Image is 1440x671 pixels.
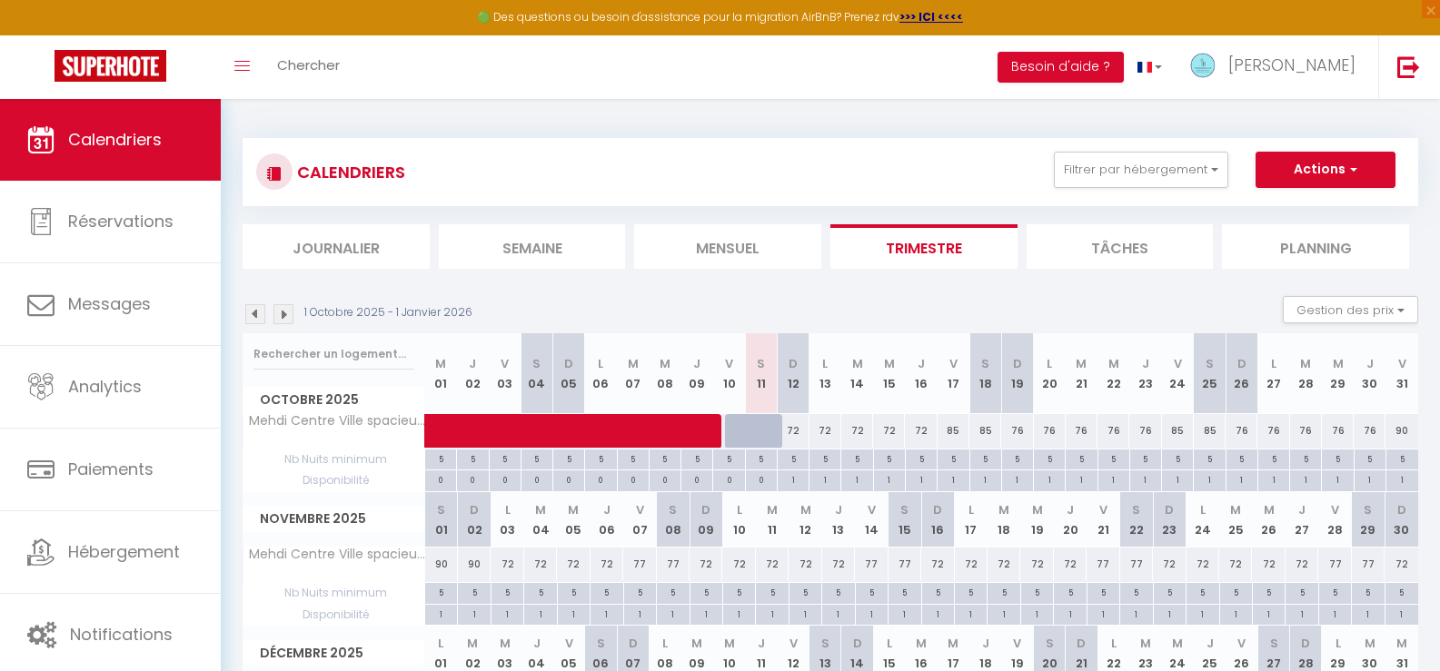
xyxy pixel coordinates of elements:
div: 5 [889,583,920,600]
abbr: M [800,501,811,518]
th: 12 [777,333,809,414]
div: 5 [558,583,590,600]
div: 5 [938,449,968,467]
th: 08 [657,492,690,548]
div: 72 [921,548,954,581]
abbr: L [505,501,511,518]
div: 72 [1153,548,1186,581]
span: Mehdi Centre Ville spacieux avec garage [246,548,428,561]
div: 1 [841,470,872,488]
div: 5 [1154,583,1186,600]
abbr: S [437,501,445,518]
th: 10 [713,333,745,414]
div: 72 [722,548,755,581]
div: 5 [457,449,488,467]
div: 76 [1129,414,1161,448]
abbr: V [1099,501,1107,518]
div: 5 [681,449,712,467]
abbr: L [598,355,603,372]
th: 24 [1187,492,1219,548]
abbr: V [636,501,644,518]
div: 1 [1130,470,1161,488]
img: logout [1397,55,1420,78]
abbr: J [603,501,611,518]
div: 76 [1226,414,1257,448]
abbr: M [568,501,579,518]
abbr: M [1333,355,1344,372]
div: 72 [591,548,623,581]
abbr: D [933,501,942,518]
th: 19 [1001,333,1033,414]
div: 77 [657,548,690,581]
th: 14 [855,492,888,548]
div: 5 [425,449,456,467]
div: 5 [1098,449,1129,467]
abbr: M [767,501,778,518]
th: 30 [1354,333,1385,414]
div: 5 [1087,583,1119,600]
div: 72 [1385,548,1418,581]
abbr: D [1397,501,1406,518]
div: 5 [723,583,755,600]
abbr: D [1165,501,1174,518]
abbr: S [532,355,541,372]
abbr: V [501,355,509,372]
th: 27 [1286,492,1318,548]
th: 15 [873,333,905,414]
th: 25 [1219,492,1252,548]
div: 5 [1120,583,1152,600]
abbr: V [1398,355,1406,372]
div: 5 [1187,583,1218,600]
div: 5 [1226,449,1257,467]
img: Super Booking [55,50,166,82]
abbr: M [1300,355,1311,372]
abbr: D [1013,355,1022,372]
li: Semaine [439,224,626,269]
div: 5 [922,583,954,600]
abbr: M [852,355,863,372]
a: Chercher [263,35,353,99]
div: 5 [809,449,840,467]
th: 14 [841,333,873,414]
th: 12 [789,492,821,548]
div: 1 [1066,470,1097,488]
a: >>> ICI <<<< [899,9,963,25]
div: 5 [1034,449,1065,467]
abbr: S [1206,355,1214,372]
th: 11 [745,333,777,414]
div: 5 [1352,583,1384,600]
div: 0 [585,470,616,488]
abbr: M [1076,355,1087,372]
abbr: L [1271,355,1276,372]
div: 90 [458,548,491,581]
abbr: L [737,501,742,518]
div: 77 [855,548,888,581]
abbr: M [535,501,546,518]
div: 76 [1034,414,1066,448]
th: 17 [955,492,988,548]
div: 5 [591,583,622,600]
div: 5 [756,583,788,600]
abbr: M [435,355,446,372]
div: 72 [822,548,855,581]
button: Actions [1256,152,1395,188]
div: 5 [822,583,854,600]
th: 26 [1252,492,1285,548]
th: 17 [938,333,969,414]
span: Octobre 2025 [243,387,424,413]
div: 5 [690,583,722,600]
button: Gestion des prix [1283,296,1418,323]
div: 5 [1319,583,1351,600]
div: 77 [1318,548,1351,581]
li: Trimestre [830,224,1018,269]
th: 29 [1352,492,1385,548]
div: 72 [491,548,523,581]
abbr: M [1032,501,1043,518]
span: Réservations [68,210,174,232]
abbr: M [1264,501,1275,518]
div: 5 [524,583,556,600]
th: 11 [756,492,789,548]
th: 15 [889,492,921,548]
abbr: J [1142,355,1149,372]
span: Nb Nuits minimum [243,583,424,603]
